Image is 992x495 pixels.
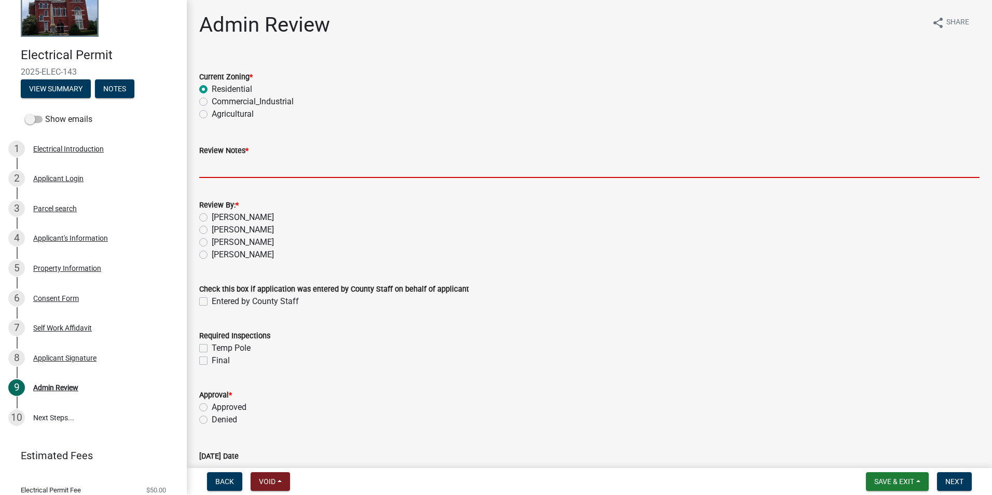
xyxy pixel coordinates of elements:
[33,175,84,182] div: Applicant Login
[33,354,97,362] div: Applicant Signature
[212,414,237,426] label: Denied
[33,145,104,153] div: Electrical Introduction
[199,74,253,81] label: Current Zoning
[932,17,944,29] i: share
[8,409,25,426] div: 10
[199,333,270,340] label: Required Inspections
[33,205,77,212] div: Parcel search
[33,384,78,391] div: Admin Review
[21,67,166,77] span: 2025-ELEC-143
[95,79,134,98] button: Notes
[8,320,25,336] div: 7
[21,85,91,93] wm-modal-confirm: Summary
[33,295,79,302] div: Consent Form
[215,477,234,486] span: Back
[199,286,469,293] label: Check this box if application was entered by County Staff on behalf of applicant
[21,487,81,493] span: Electrical Permit Fee
[33,235,108,242] div: Applicant's Information
[33,265,101,272] div: Property Information
[8,260,25,277] div: 5
[199,392,232,399] label: Approval
[212,342,251,354] label: Temp Pole
[251,472,290,491] button: Void
[199,12,330,37] h1: Admin Review
[8,170,25,187] div: 2
[212,95,294,108] label: Commercial_Industrial
[212,295,299,308] label: Entered by County Staff
[8,445,170,466] a: Estimated Fees
[25,113,92,126] label: Show emails
[874,477,914,486] span: Save & Exit
[259,477,275,486] span: Void
[212,401,246,414] label: Approved
[866,472,929,491] button: Save & Exit
[8,230,25,246] div: 4
[946,17,969,29] span: Share
[212,108,254,120] label: Agricultural
[924,12,977,33] button: shareShare
[199,453,239,460] label: [DATE] Date
[212,354,230,367] label: Final
[95,85,134,93] wm-modal-confirm: Notes
[212,249,274,261] label: [PERSON_NAME]
[945,477,963,486] span: Next
[212,211,274,224] label: [PERSON_NAME]
[212,224,274,236] label: [PERSON_NAME]
[199,202,239,209] label: Review By:
[8,379,25,396] div: 9
[212,83,252,95] label: Residential
[937,472,972,491] button: Next
[21,79,91,98] button: View Summary
[21,48,178,63] h4: Electrical Permit
[8,141,25,157] div: 1
[33,324,92,332] div: Self Work Affidavit
[212,236,274,249] label: [PERSON_NAME]
[8,290,25,307] div: 6
[8,350,25,366] div: 8
[207,472,242,491] button: Back
[146,487,166,493] span: $50.00
[8,200,25,217] div: 3
[199,147,249,155] label: Review Notes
